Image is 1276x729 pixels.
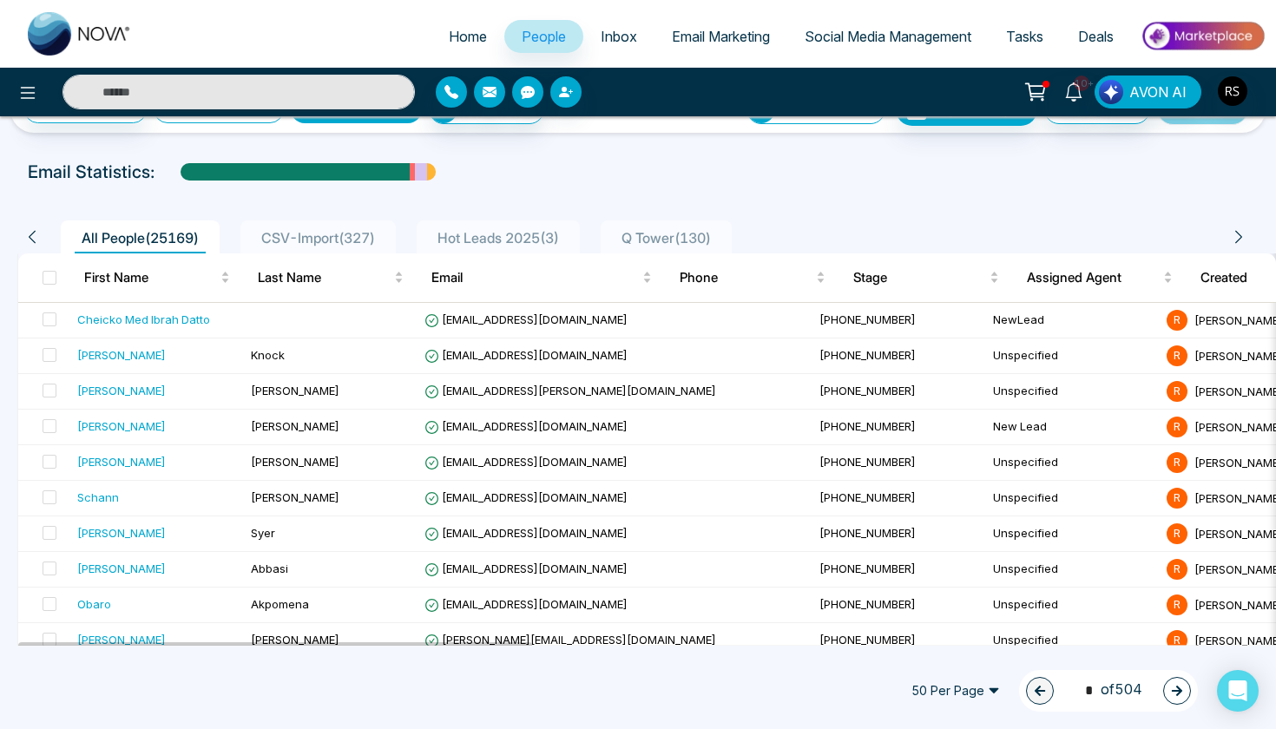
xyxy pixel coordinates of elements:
th: Phone [666,253,839,302]
p: Email Statistics: [28,159,155,185]
span: R [1167,523,1187,544]
div: Open Intercom Messenger [1217,670,1259,712]
span: [EMAIL_ADDRESS][DOMAIN_NAME] [424,526,628,540]
span: AVON AI [1129,82,1187,102]
span: [PERSON_NAME] [251,490,339,504]
span: [PERSON_NAME] [251,419,339,433]
span: R [1167,630,1187,651]
span: Akpomena [251,597,309,611]
img: User Avatar [1218,76,1247,106]
span: R [1167,417,1187,437]
td: Unspecified [986,588,1160,623]
td: Unspecified [986,516,1160,552]
div: [PERSON_NAME] [77,453,166,470]
span: Home [449,28,487,45]
span: 50 Per Page [899,677,1012,705]
span: Syer [251,526,275,540]
div: [PERSON_NAME] [77,524,166,542]
span: [PHONE_NUMBER] [819,312,916,326]
span: [PERSON_NAME] [251,384,339,397]
div: [PERSON_NAME] [77,382,166,399]
div: [PERSON_NAME] [77,631,166,648]
span: Assigned Agent [1027,267,1160,288]
td: Unspecified [986,552,1160,588]
span: Hot Leads 2025 ( 3 ) [431,229,566,246]
span: 10+ [1074,76,1089,91]
span: [EMAIL_ADDRESS][DOMAIN_NAME] [424,348,628,362]
img: Nova CRM Logo [28,12,132,56]
div: Cheicko Med Ibrah Datto [77,311,210,328]
span: Stage [853,267,986,288]
div: Obaro [77,595,111,613]
span: Phone [680,267,812,288]
span: Deals [1078,28,1114,45]
span: First Name [84,267,217,288]
span: R [1167,310,1187,331]
th: Assigned Agent [1013,253,1187,302]
th: First Name [70,253,244,302]
a: Deals [1061,20,1131,53]
span: [EMAIL_ADDRESS][DOMAIN_NAME] [424,419,628,433]
span: [EMAIL_ADDRESS][DOMAIN_NAME] [424,490,628,504]
div: [PERSON_NAME] [77,560,166,577]
span: Abbasi [251,562,288,575]
span: [PHONE_NUMBER] [819,348,916,362]
span: [PHONE_NUMBER] [819,633,916,647]
a: Social Media Management [787,20,989,53]
span: [EMAIL_ADDRESS][DOMAIN_NAME] [424,455,628,469]
td: NewLead [986,303,1160,338]
td: Unspecified [986,338,1160,374]
span: [PHONE_NUMBER] [819,384,916,397]
td: New Lead [986,410,1160,445]
button: AVON AI [1095,76,1201,108]
span: R [1167,452,1187,473]
span: R [1167,559,1187,580]
span: Last Name [258,267,391,288]
span: Social Media Management [805,28,971,45]
a: Tasks [989,20,1061,53]
span: People [522,28,566,45]
span: R [1167,594,1187,615]
span: [EMAIL_ADDRESS][DOMAIN_NAME] [424,597,628,611]
span: All People ( 25169 ) [75,229,206,246]
span: [PHONE_NUMBER] [819,455,916,469]
span: R [1167,345,1187,366]
img: Lead Flow [1099,80,1123,104]
a: People [504,20,583,53]
span: [PHONE_NUMBER] [819,490,916,504]
span: [PERSON_NAME] [251,455,339,469]
span: Email Marketing [672,28,770,45]
span: Tasks [1006,28,1043,45]
span: [EMAIL_ADDRESS][DOMAIN_NAME] [424,312,628,326]
td: Unspecified [986,481,1160,516]
td: Unspecified [986,623,1160,659]
span: [PHONE_NUMBER] [819,597,916,611]
span: Knock [251,348,285,362]
div: [PERSON_NAME] [77,346,166,364]
span: Inbox [601,28,637,45]
a: Home [431,20,504,53]
span: Q Tower ( 130 ) [615,229,718,246]
td: Unspecified [986,445,1160,481]
span: [PHONE_NUMBER] [819,526,916,540]
th: Last Name [244,253,418,302]
img: Market-place.gif [1140,16,1266,56]
span: R [1167,488,1187,509]
div: Schann [77,489,119,506]
a: 10+ [1053,76,1095,106]
th: Email [418,253,666,302]
th: Stage [839,253,1013,302]
span: [EMAIL_ADDRESS][PERSON_NAME][DOMAIN_NAME] [424,384,716,397]
span: [EMAIL_ADDRESS][DOMAIN_NAME] [424,562,628,575]
span: CSV-Import ( 327 ) [254,229,382,246]
span: [PHONE_NUMBER] [819,562,916,575]
span: [PHONE_NUMBER] [819,419,916,433]
a: Inbox [583,20,654,53]
span: Email [431,267,639,288]
span: of 504 [1075,679,1142,702]
span: R [1167,381,1187,402]
div: [PERSON_NAME] [77,417,166,435]
a: Email Marketing [654,20,787,53]
span: [PERSON_NAME][EMAIL_ADDRESS][DOMAIN_NAME] [424,633,716,647]
td: Unspecified [986,374,1160,410]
